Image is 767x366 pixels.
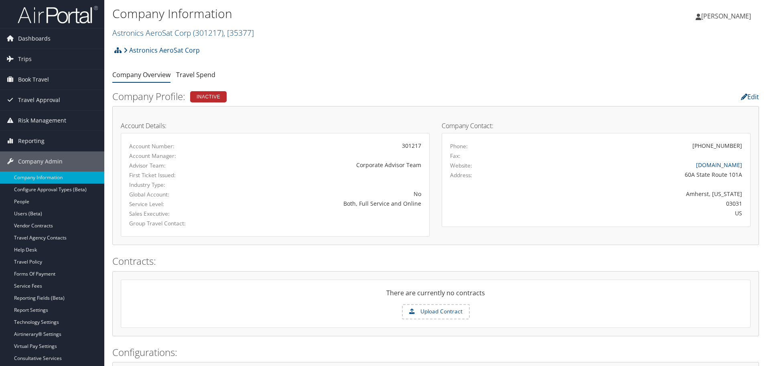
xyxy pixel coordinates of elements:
[450,162,472,170] label: Website:
[231,141,421,150] div: 301217
[18,70,49,90] span: Book Travel
[129,171,219,179] label: First Ticket Issued:
[112,27,254,38] a: Astronics AeroSat Corp
[692,141,742,150] div: [PHONE_NUMBER]
[112,70,170,79] a: Company Overview
[129,190,219,198] label: Global Account:
[112,254,759,268] h2: Contracts:
[129,142,219,150] label: Account Number:
[231,199,421,208] div: Both, Full Service and Online
[112,90,540,103] h2: Company Profile:
[450,152,461,160] label: Fax:
[129,219,219,227] label: Group Travel Contact:
[190,91,227,102] div: Inactive
[526,170,743,179] div: 60A State Route 101A
[701,12,751,20] span: [PERSON_NAME]
[18,29,51,49] span: Dashboards
[121,288,750,304] div: There are currently no contracts
[526,190,743,198] div: Amherst, [US_STATE]
[129,210,219,218] label: Sales Executive:
[18,49,32,69] span: Trips
[112,5,544,22] h1: Company Information
[112,346,759,359] h2: Configurations:
[124,42,200,58] a: Astronics AeroSat Corp
[176,70,215,79] a: Travel Spend
[18,131,45,151] span: Reporting
[526,199,743,208] div: 03031
[121,123,430,129] h4: Account Details:
[741,92,759,101] a: Edit
[450,171,472,179] label: Address:
[18,151,63,172] span: Company Admin
[223,27,254,38] span: , [ 35377 ]
[231,190,421,198] div: No
[18,5,98,24] img: airportal-logo.png
[129,162,219,170] label: Advisor Team:
[403,305,469,319] label: Upload Contract
[193,27,223,38] span: ( 301217 )
[450,142,468,150] label: Phone:
[129,181,219,189] label: Industry Type:
[442,123,751,129] h4: Company Contact:
[18,110,66,131] span: Risk Management
[129,200,219,208] label: Service Level:
[129,152,219,160] label: Account Manager:
[526,209,743,217] div: US
[696,161,742,169] a: [DOMAIN_NAME]
[18,90,60,110] span: Travel Approval
[231,161,421,169] div: Corporate Advisor Team
[696,4,759,28] a: [PERSON_NAME]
